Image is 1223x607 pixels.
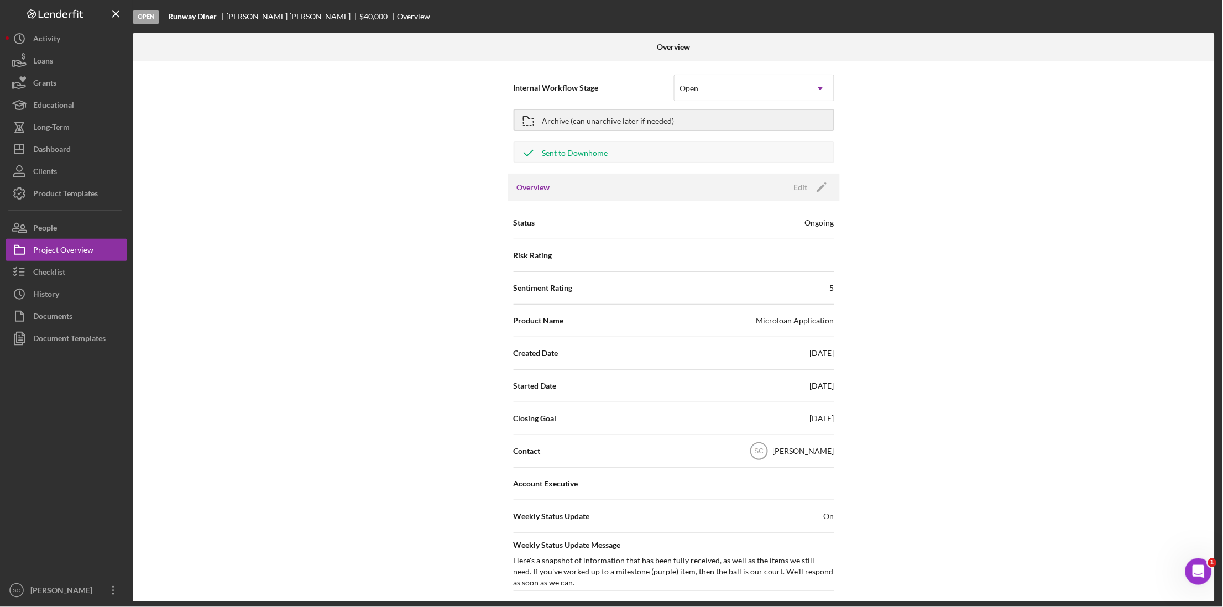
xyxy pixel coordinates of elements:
[824,511,834,522] span: On
[33,28,60,53] div: Activity
[514,217,535,228] span: Status
[6,261,127,283] button: Checklist
[6,283,127,305] button: History
[1208,558,1217,567] span: 1
[33,239,93,264] div: Project Overview
[810,413,834,424] div: [DATE]
[754,448,764,456] text: SC
[514,511,590,522] span: Weekly Status Update
[773,446,834,457] div: [PERSON_NAME]
[514,250,552,261] span: Risk Rating
[6,217,127,239] button: People
[514,348,558,359] span: Created Date
[810,380,834,391] div: [DATE]
[756,315,834,326] div: Microloan Application
[360,12,388,21] span: $40,000
[133,10,159,24] div: Open
[542,142,608,162] div: Sent to Downhome
[6,116,127,138] button: Long-Term
[514,555,834,588] div: Here's a snapshot of information that has been fully received, as well as the items we still need...
[33,261,65,286] div: Checklist
[542,110,675,130] div: Archive (can unarchive later if needed)
[805,217,834,228] div: Ongoing
[514,282,573,294] span: Sentiment Rating
[514,446,541,457] span: Contact
[6,94,127,116] button: Educational
[33,72,56,97] div: Grants
[33,116,70,141] div: Long-Term
[33,283,59,308] div: History
[514,478,578,489] span: Account Executive
[514,141,834,163] button: Sent to Downhome
[6,138,127,160] button: Dashboard
[28,579,100,604] div: [PERSON_NAME]
[514,540,834,551] span: Weekly Status Update Message
[6,579,127,601] button: SC[PERSON_NAME]
[787,179,831,196] button: Edit
[514,380,557,391] span: Started Date
[33,182,98,207] div: Product Templates
[6,182,127,205] button: Product Templates
[33,305,72,330] div: Documents
[6,50,127,72] button: Loans
[514,315,564,326] span: Product Name
[33,327,106,352] div: Document Templates
[6,305,127,327] button: Documents
[33,217,57,242] div: People
[33,50,53,75] div: Loans
[226,12,360,21] div: [PERSON_NAME] [PERSON_NAME]
[514,109,834,131] button: Archive (can unarchive later if needed)
[33,160,57,185] div: Clients
[6,239,127,261] button: Project Overview
[810,348,834,359] div: [DATE]
[680,84,699,93] div: Open
[13,588,20,594] text: SC
[1185,558,1212,585] iframe: Intercom live chat
[6,72,127,94] button: Grants
[33,94,74,119] div: Educational
[830,282,834,294] div: 5
[514,413,557,424] span: Closing Goal
[517,182,550,193] h3: Overview
[657,43,690,51] b: Overview
[6,28,127,50] button: Activity
[794,179,808,196] div: Edit
[33,138,71,163] div: Dashboard
[514,82,674,93] span: Internal Workflow Stage
[6,327,127,349] button: Document Templates
[6,160,127,182] button: Clients
[397,12,430,21] div: Overview
[168,12,217,21] b: Runway Diner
